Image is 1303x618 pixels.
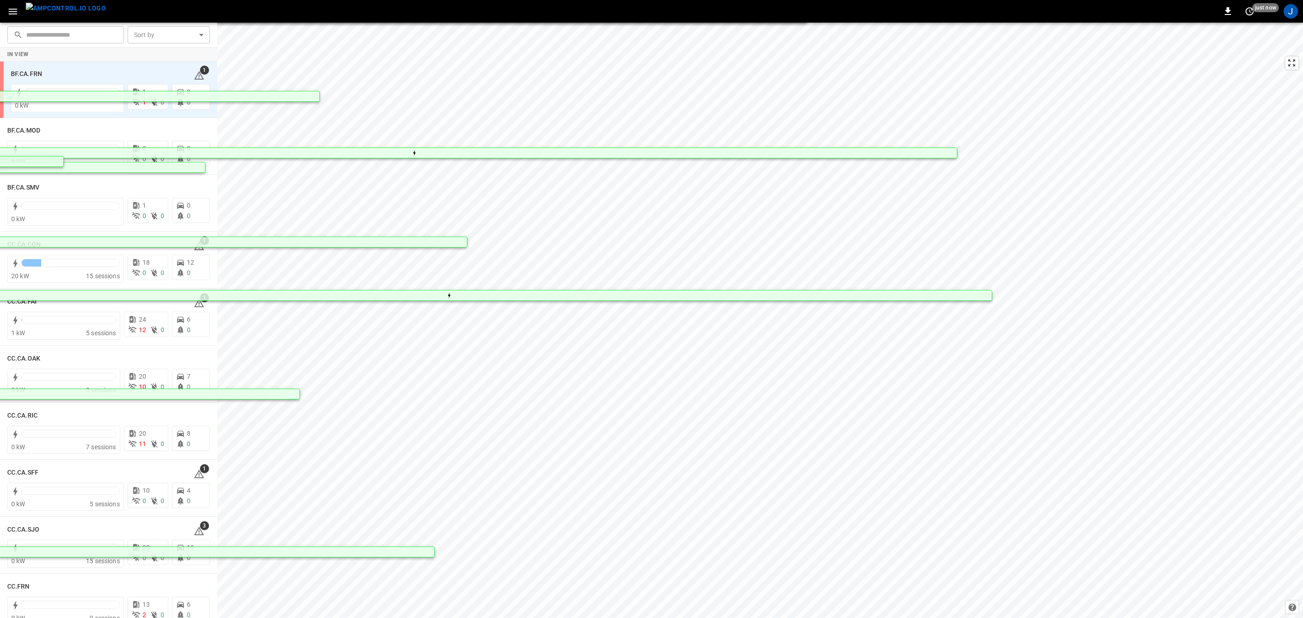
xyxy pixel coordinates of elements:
h6: BF.CA.MOD [7,126,40,136]
button: set refresh interval [1242,4,1257,19]
span: 10 [143,487,150,494]
h6: CC.FRN [7,582,30,592]
span: 11 [139,440,146,447]
span: 1 [200,66,209,75]
span: 0 [187,155,190,162]
span: 0 [187,497,190,504]
h6: CC.CA.OAK [7,354,40,364]
span: 0 [143,269,146,276]
span: 3 [200,521,209,530]
span: 6 [187,316,190,323]
span: 0 [187,269,190,276]
span: 13 [143,601,150,608]
span: 10 [139,383,146,390]
h6: CC.CA.SFF [7,468,38,478]
span: 0 [161,155,164,162]
h6: BF.CA.FRN [11,69,42,79]
span: 5 sessions [86,329,116,337]
span: 0 [161,383,164,390]
h6: BF.CA.SMV [7,183,39,193]
span: 0 [187,326,190,333]
span: 24 [139,316,146,323]
span: 0 [187,202,190,209]
span: 4 [187,487,190,494]
span: 0 [143,497,146,504]
span: 15 sessions [86,272,120,280]
span: 1 [143,99,146,106]
span: 0 [143,155,146,162]
h6: CC.CA.FAI [7,297,37,307]
span: 0 [161,326,164,333]
span: 12 [139,326,146,333]
span: 18 [143,259,150,266]
span: 2 [143,145,146,152]
span: 20 kW [11,272,29,280]
span: 0 [161,554,164,561]
span: 0 [143,212,146,219]
span: 20 [139,430,146,437]
h6: CC.CA.SJO [7,525,39,535]
span: 0 [187,554,190,561]
img: ampcontrol.io logo [26,3,106,14]
span: 7 sessions [86,443,116,451]
span: 0 [187,440,190,447]
span: 0 [161,497,164,504]
span: 1 [200,464,209,473]
span: 8 [187,430,190,437]
div: profile-icon [1284,4,1298,19]
h6: CC.CA.RIC [7,411,38,421]
span: 7 [187,373,190,380]
span: 0 [161,269,164,276]
span: 6 [187,601,190,608]
span: 0 kW [11,443,25,451]
span: 12 [187,259,194,266]
span: 0 [187,212,190,219]
span: 0 [187,88,190,95]
span: 0 [161,212,164,219]
span: 1 [143,202,146,209]
span: 1 [143,88,146,95]
span: 20 [143,544,150,551]
span: 0 kW [11,500,25,508]
strong: In View [7,51,29,57]
span: 3 sessions [86,386,116,394]
span: 5 sessions [90,500,120,508]
span: 0 kW [11,215,25,223]
span: 0 [143,554,146,561]
span: 20 [139,373,146,380]
span: 1 [200,236,209,245]
span: 0 kW [15,102,29,109]
span: 0 [161,440,164,447]
span: 15 sessions [86,557,120,565]
span: 0 [187,99,190,106]
span: 1 kW [11,329,25,337]
span: 0 kW [11,557,25,565]
span: 0 [187,383,190,390]
canvas: Map [217,23,1303,618]
span: 0 [187,145,190,152]
span: 13 [187,544,194,551]
span: 0 kW [11,386,25,394]
span: 0 [161,99,164,106]
span: just now [1252,3,1279,12]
